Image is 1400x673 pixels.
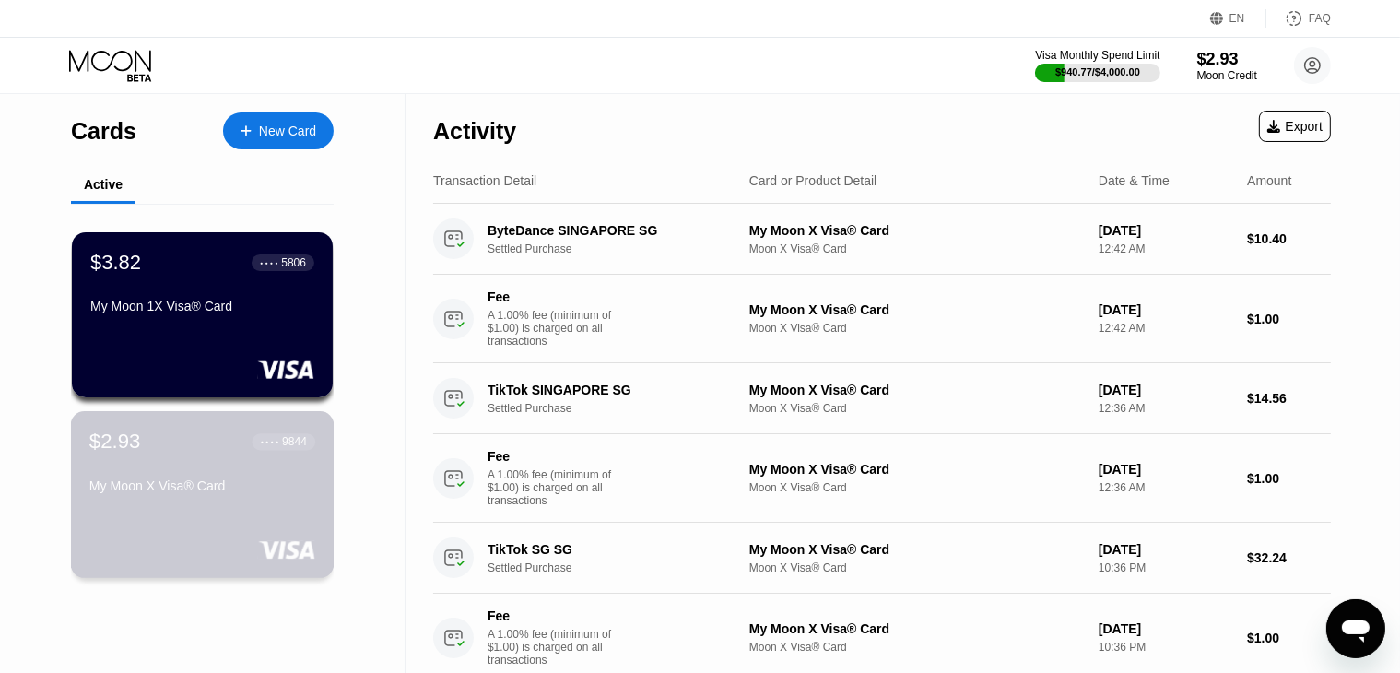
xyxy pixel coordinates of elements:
div: ByteDance SINGAPORE SGSettled PurchaseMy Moon X Visa® CardMoon X Visa® Card[DATE]12:42 AM$10.40 [433,204,1331,275]
div: $3.82● ● ● ●5806My Moon 1X Visa® Card [72,232,333,397]
div: $32.24 [1247,550,1331,565]
div: Card or Product Detail [749,173,877,188]
div: TikTok SINGAPORE SGSettled PurchaseMy Moon X Visa® CardMoon X Visa® Card[DATE]12:36 AM$14.56 [433,363,1331,434]
div: Active [84,177,123,192]
div: $2.93 [1197,50,1257,69]
div: My Moon 1X Visa® Card [90,299,314,313]
div: $14.56 [1247,391,1331,406]
div: Visa Monthly Spend Limit$940.77/$4,000.00 [1035,49,1159,82]
div: Moon Credit [1197,69,1257,82]
div: Moon X Visa® Card [749,242,1084,255]
div: Transaction Detail [433,173,536,188]
div: My Moon X Visa® Card [749,383,1084,397]
div: [DATE] [1099,223,1232,238]
div: ByteDance SINGAPORE SG [488,223,740,238]
div: [DATE] [1099,462,1232,477]
div: My Moon X Visa® Card [749,302,1084,317]
div: My Moon X Visa® Card [749,462,1084,477]
div: Visa Monthly Spend Limit [1035,49,1159,62]
div: TikTok SG SGSettled PurchaseMy Moon X Visa® CardMoon X Visa® Card[DATE]10:36 PM$32.24 [433,523,1331,594]
div: $1.00 [1247,631,1331,645]
div: New Card [259,124,316,139]
div: Moon X Visa® Card [749,641,1084,654]
div: Activity [433,118,516,145]
div: Settled Purchase [488,561,759,574]
div: [DATE] [1099,621,1232,636]
div: My Moon X Visa® Card [749,621,1084,636]
div: [DATE] [1099,542,1232,557]
div: A 1.00% fee (minimum of $1.00) is charged on all transactions [488,468,626,507]
div: $1.00 [1247,312,1331,326]
div: New Card [223,112,334,149]
div: A 1.00% fee (minimum of $1.00) is charged on all transactions [488,628,626,667]
div: $940.77 / $4,000.00 [1055,66,1140,77]
div: TikTok SINGAPORE SG [488,383,740,397]
div: FAQ [1309,12,1331,25]
div: ● ● ● ● [261,439,279,444]
div: ● ● ● ● [260,260,278,266]
div: Moon X Visa® Card [749,481,1084,494]
div: FeeA 1.00% fee (minimum of $1.00) is charged on all transactionsMy Moon X Visa® CardMoon X Visa® ... [433,275,1331,363]
div: 12:36 AM [1099,402,1232,415]
div: $3.82 [90,251,141,275]
div: My Moon X Visa® Card [89,478,315,493]
div: Fee [488,289,617,304]
div: 10:36 PM [1099,561,1232,574]
div: 12:36 AM [1099,481,1232,494]
div: $2.93● ● ● ●9844My Moon X Visa® Card [72,412,333,577]
div: $2.93Moon Credit [1197,50,1257,82]
div: Settled Purchase [488,242,759,255]
div: A 1.00% fee (minimum of $1.00) is charged on all transactions [488,309,626,348]
div: 12:42 AM [1099,242,1232,255]
div: [DATE] [1099,383,1232,397]
div: Export [1259,111,1331,142]
div: 12:42 AM [1099,322,1232,335]
div: 9844 [282,435,307,448]
div: Moon X Visa® Card [749,322,1084,335]
div: My Moon X Visa® Card [749,542,1084,557]
div: $10.40 [1247,231,1331,246]
div: [DATE] [1099,302,1232,317]
div: FAQ [1266,9,1331,28]
div: Settled Purchase [488,402,759,415]
div: Fee [488,449,617,464]
iframe: Button to launch messaging window [1326,599,1385,658]
div: Fee [488,608,617,623]
div: Amount [1247,173,1291,188]
div: 5806 [281,256,306,269]
div: TikTok SG SG [488,542,740,557]
div: 10:36 PM [1099,641,1232,654]
div: Date & Time [1099,173,1170,188]
div: Cards [71,118,136,145]
div: My Moon X Visa® Card [749,223,1084,238]
div: $1.00 [1247,471,1331,486]
div: $2.93 [89,430,141,454]
div: EN [1229,12,1245,25]
div: Moon X Visa® Card [749,402,1084,415]
div: EN [1210,9,1266,28]
div: Moon X Visa® Card [749,561,1084,574]
div: FeeA 1.00% fee (minimum of $1.00) is charged on all transactionsMy Moon X Visa® CardMoon X Visa® ... [433,434,1331,523]
div: Export [1267,119,1323,134]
